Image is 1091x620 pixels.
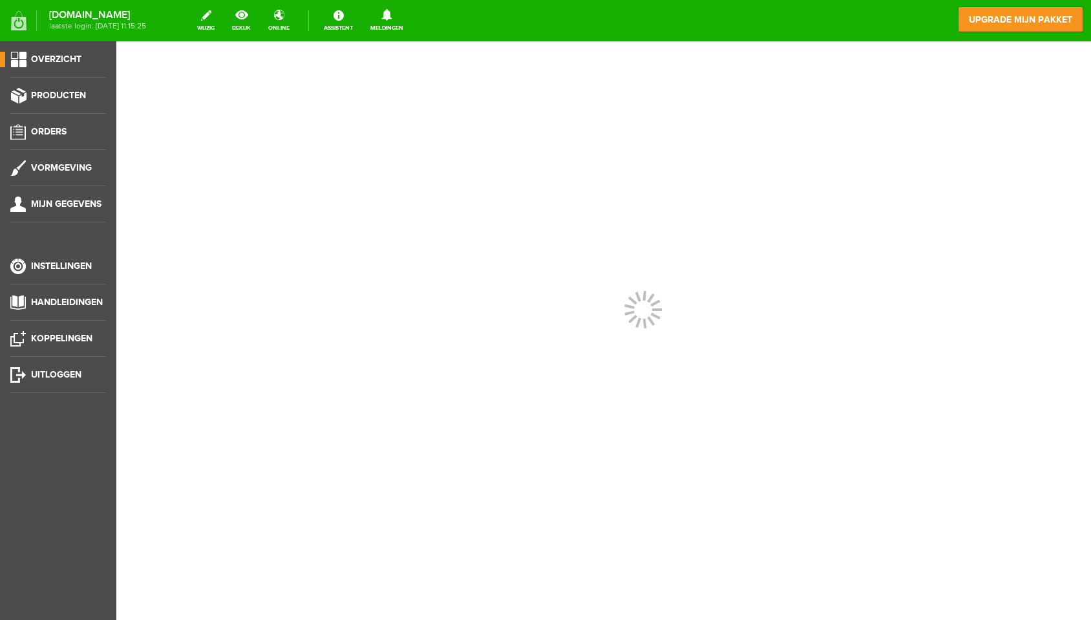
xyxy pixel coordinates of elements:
span: Producten [31,90,86,101]
span: Mijn gegevens [31,198,101,209]
a: wijzig [189,6,222,35]
strong: [DOMAIN_NAME] [49,12,146,19]
span: Handleidingen [31,297,103,308]
a: bekijk [224,6,259,35]
a: Meldingen [363,6,411,35]
span: Orders [31,126,67,137]
span: Overzicht [31,54,81,65]
span: Instellingen [31,261,92,272]
span: Koppelingen [31,333,92,344]
a: upgrade mijn pakket [958,6,1083,32]
span: Uitloggen [31,369,81,380]
a: online [260,6,297,35]
a: Assistent [316,6,361,35]
span: laatste login: [DATE] 11:15:25 [49,23,146,30]
span: Vormgeving [31,162,92,173]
